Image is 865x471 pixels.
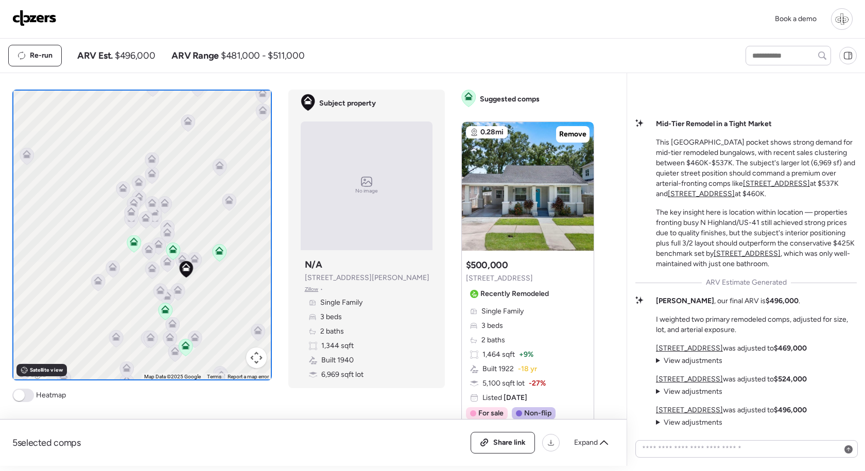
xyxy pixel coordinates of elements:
[320,326,344,337] span: 2 baths
[656,137,857,199] p: This [GEOGRAPHIC_DATA] pocket shows strong demand for mid-tier remodeled bungalows, with recent s...
[668,189,735,198] a: [STREET_ADDRESS]
[519,350,533,360] span: + 9%
[12,10,57,26] img: Logo
[766,296,799,305] strong: $496,000
[706,277,787,288] span: ARV Estimate Generated
[482,378,525,389] span: 5,100 sqft lot
[774,375,807,383] strong: $524,000
[115,49,155,62] span: $496,000
[171,49,219,62] span: ARV Range
[481,335,505,345] span: 2 baths
[480,127,504,137] span: 0.28mi
[466,273,533,284] span: [STREET_ADDRESS]
[144,374,201,379] span: Map Data ©2025 Google
[321,341,354,351] span: 1,344 sqft
[493,438,526,448] span: Share link
[664,387,722,396] span: View adjustments
[518,364,537,374] span: -18 yr
[656,387,722,397] summary: View adjustments
[305,285,319,293] span: Zillow
[482,350,515,360] span: 1,464 sqft
[743,179,810,188] a: [STREET_ADDRESS]
[30,50,53,61] span: Re-run
[355,187,378,195] span: No image
[207,374,221,379] a: Terms (opens in new tab)
[774,344,807,353] strong: $469,000
[15,367,49,380] a: Open this area in Google Maps (opens a new window)
[320,298,362,308] span: Single Family
[656,207,857,269] p: The key insight here is location within location — properties fronting busy N Highland/US-41 stil...
[320,312,342,322] span: 3 beds
[559,129,586,139] span: Remove
[478,408,504,418] span: For sale
[656,344,723,353] a: [STREET_ADDRESS]
[775,14,817,23] span: Book a demo
[15,367,49,380] img: Google
[656,375,723,383] a: [STREET_ADDRESS]
[480,94,540,104] span: Suggested comps
[656,296,714,305] strong: [PERSON_NAME]
[656,417,722,428] summary: View adjustments
[482,364,514,374] span: Built 1922
[502,393,527,402] span: [DATE]
[30,366,63,374] span: Satellite view
[656,315,857,335] p: I weighted two primary remodeled comps, adjusted for size, lot, and arterial exposure.
[305,273,429,283] span: [STREET_ADDRESS][PERSON_NAME]
[482,393,527,403] span: Listed
[320,285,323,293] span: •
[656,356,722,366] summary: View adjustments
[714,249,781,258] a: [STREET_ADDRESS]
[574,438,598,448] span: Expand
[466,259,508,271] h3: $500,000
[481,306,524,317] span: Single Family
[321,355,354,365] span: Built 1940
[228,374,269,379] a: Report a map error
[656,119,772,128] strong: Mid-Tier Remodel in a Tight Market
[524,408,551,418] span: Non-flip
[664,356,722,365] span: View adjustments
[221,49,304,62] span: $481,000 - $511,000
[656,405,807,415] p: was adjusted to
[77,49,113,62] span: ARV Est.
[319,98,376,109] span: Subject property
[246,347,267,368] button: Map camera controls
[774,406,807,414] strong: $496,000
[305,258,322,271] h3: N/A
[656,406,723,414] a: [STREET_ADDRESS]
[656,374,807,385] p: was adjusted to
[656,343,807,354] p: was adjusted to
[480,289,549,299] span: Recently Remodeled
[321,370,364,380] span: 6,969 sqft lot
[36,390,66,400] span: Heatmap
[12,437,81,449] span: 5 selected comps
[529,378,546,389] span: -27%
[656,296,800,306] p: , our final ARV is .
[481,321,503,331] span: 3 beds
[664,418,722,427] span: View adjustments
